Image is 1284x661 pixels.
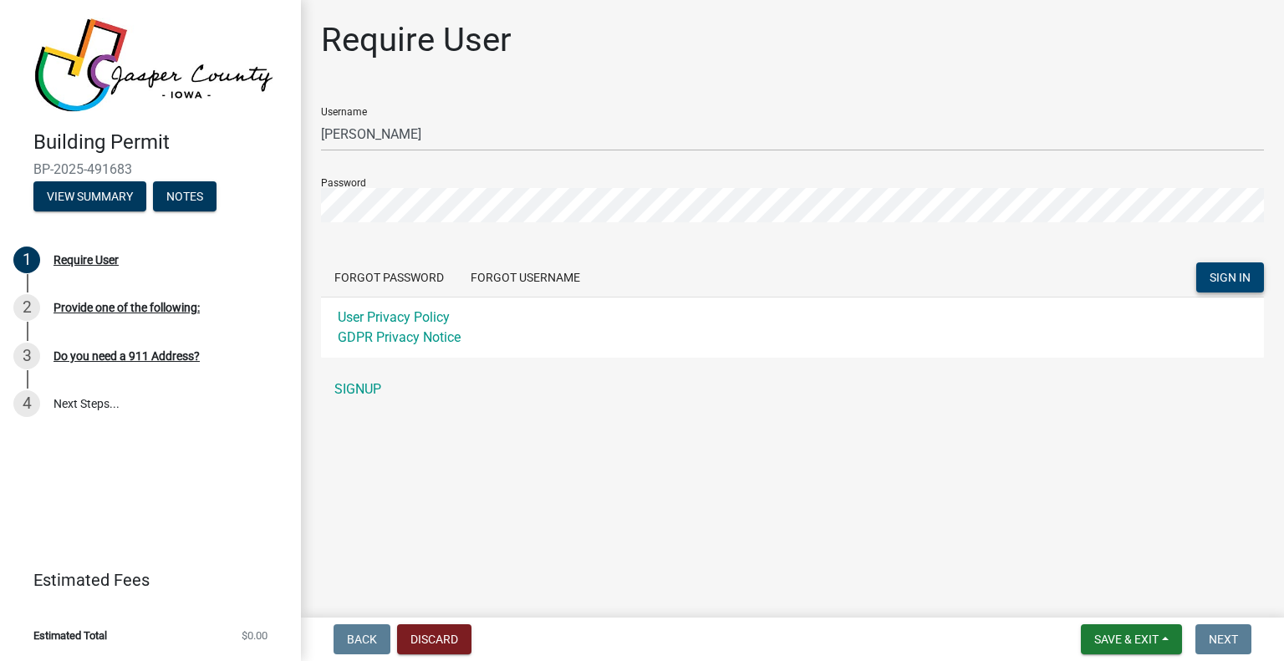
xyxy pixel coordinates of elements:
button: Save & Exit [1081,624,1182,654]
a: User Privacy Policy [338,309,450,325]
span: Estimated Total [33,630,107,641]
h1: Require User [321,20,512,60]
span: Back [347,633,377,646]
img: Jasper County, Iowa [33,18,274,113]
button: Next [1195,624,1251,654]
button: View Summary [33,181,146,211]
div: 1 [13,247,40,273]
button: Discard [397,624,471,654]
wm-modal-confirm: Summary [33,191,146,204]
a: GDPR Privacy Notice [338,329,461,345]
span: Next [1209,633,1238,646]
div: 3 [13,343,40,369]
div: Provide one of the following: [53,302,200,313]
button: Forgot Password [321,262,457,292]
button: SIGN IN [1196,262,1264,292]
span: $0.00 [242,630,267,641]
span: SIGN IN [1210,271,1251,284]
a: Estimated Fees [13,563,274,597]
button: Notes [153,181,217,211]
span: Save & Exit [1094,633,1159,646]
wm-modal-confirm: Notes [153,191,217,204]
h4: Building Permit [33,130,288,155]
span: BP-2025-491683 [33,161,267,177]
div: 4 [13,390,40,417]
button: Forgot Username [457,262,594,292]
div: Do you need a 911 Address? [53,350,200,362]
div: 2 [13,294,40,321]
div: Require User [53,254,119,266]
a: SIGNUP [321,373,1264,406]
button: Back [334,624,390,654]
